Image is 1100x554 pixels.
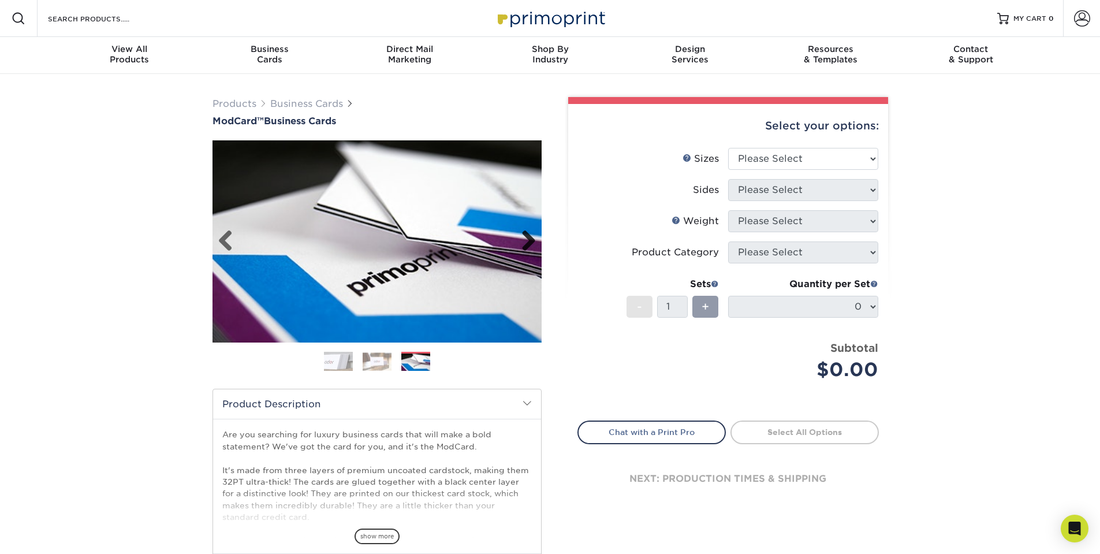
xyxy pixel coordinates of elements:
[632,246,719,259] div: Product Category
[59,44,200,65] div: Products
[480,37,620,74] a: Shop ByIndustry
[1061,515,1088,542] div: Open Intercom Messenger
[728,277,878,291] div: Quantity per Set
[324,347,353,376] img: Business Cards 01
[1013,14,1046,24] span: MY CART
[620,44,760,54] span: Design
[760,44,901,65] div: & Templates
[340,44,480,54] span: Direct Mail
[901,44,1041,65] div: & Support
[355,529,400,544] span: show more
[59,37,200,74] a: View AllProducts
[702,298,709,315] span: +
[199,44,340,54] span: Business
[577,104,879,148] div: Select your options:
[737,356,878,384] div: $0.00
[637,298,642,315] span: -
[693,183,719,197] div: Sides
[199,37,340,74] a: BusinessCards
[683,152,719,166] div: Sizes
[830,341,878,354] strong: Subtotal
[1049,14,1054,23] span: 0
[212,128,542,355] img: ModCard™ 03
[340,44,480,65] div: Marketing
[213,389,541,419] h2: Product Description
[363,352,391,370] img: Business Cards 02
[901,37,1041,74] a: Contact& Support
[199,44,340,65] div: Cards
[627,277,719,291] div: Sets
[730,421,879,444] a: Select All Options
[212,116,264,127] span: ModCard™
[212,116,542,127] h1: Business Cards
[401,352,430,373] img: Business Cards 03
[270,98,343,109] a: Business Cards
[480,44,620,54] span: Shop By
[620,37,760,74] a: DesignServices
[620,44,760,65] div: Services
[47,12,159,25] input: SEARCH PRODUCTS.....
[672,214,719,228] div: Weight
[3,519,98,550] iframe: Google Customer Reviews
[340,37,480,74] a: Direct MailMarketing
[59,44,200,54] span: View All
[577,421,726,444] a: Chat with a Print Pro
[901,44,1041,54] span: Contact
[212,98,256,109] a: Products
[577,444,879,514] div: next: production times & shipping
[493,6,608,31] img: Primoprint
[212,116,542,127] a: ModCard™Business Cards
[760,44,901,54] span: Resources
[760,37,901,74] a: Resources& Templates
[480,44,620,65] div: Industry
